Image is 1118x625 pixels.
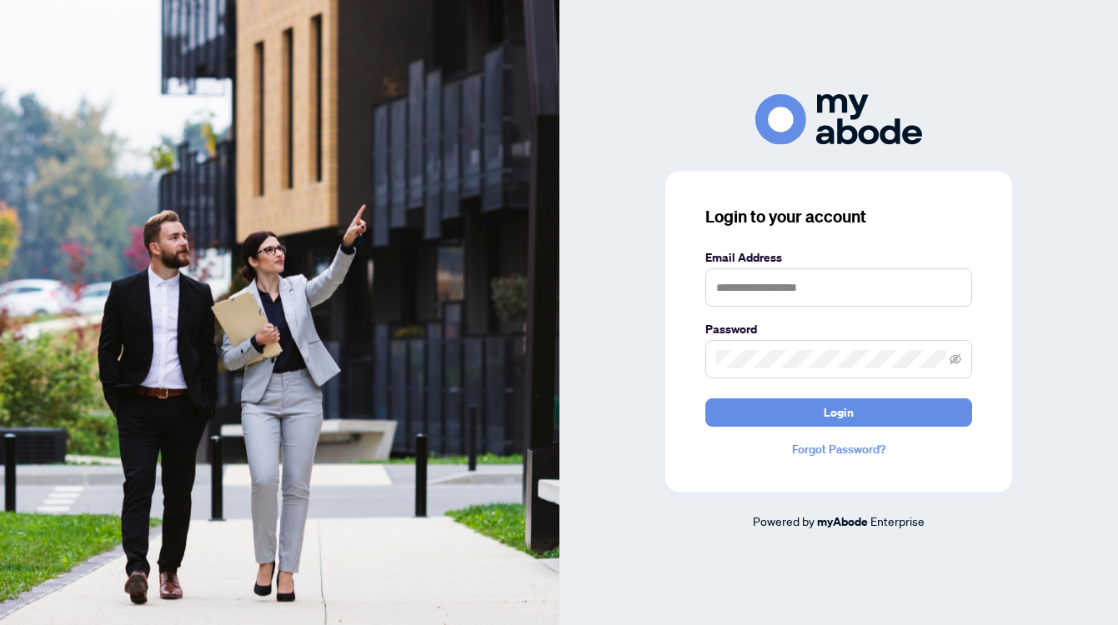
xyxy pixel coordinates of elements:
[705,205,972,228] h3: Login to your account
[824,399,854,426] span: Login
[753,513,815,528] span: Powered by
[950,353,961,365] span: eye-invisible
[705,248,972,267] label: Email Address
[755,94,922,145] img: ma-logo
[817,512,868,531] a: myAbode
[705,440,972,458] a: Forgot Password?
[870,513,925,528] span: Enterprise
[705,398,972,427] button: Login
[705,320,972,338] label: Password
